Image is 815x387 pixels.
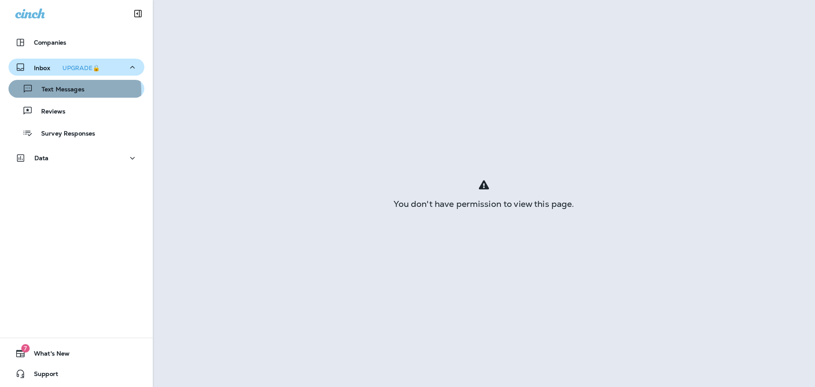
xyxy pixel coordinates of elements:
[8,124,144,142] button: Survey Responses
[33,108,65,116] p: Reviews
[8,345,144,362] button: 7What's New
[8,80,144,98] button: Text Messages
[21,344,30,353] span: 7
[8,150,144,167] button: Data
[59,63,103,73] button: UPGRADE🔒
[62,65,100,71] div: UPGRADE🔒
[34,155,49,161] p: Data
[126,5,150,22] button: Collapse Sidebar
[33,130,95,138] p: Survey Responses
[8,34,144,51] button: Companies
[8,59,144,76] button: InboxUPGRADE🔒
[8,102,144,120] button: Reviews
[8,365,144,382] button: Support
[34,63,103,72] p: Inbox
[153,201,815,207] div: You don't have permission to view this page.
[25,350,70,360] span: What's New
[33,86,84,94] p: Text Messages
[25,370,58,381] span: Support
[34,39,66,46] p: Companies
